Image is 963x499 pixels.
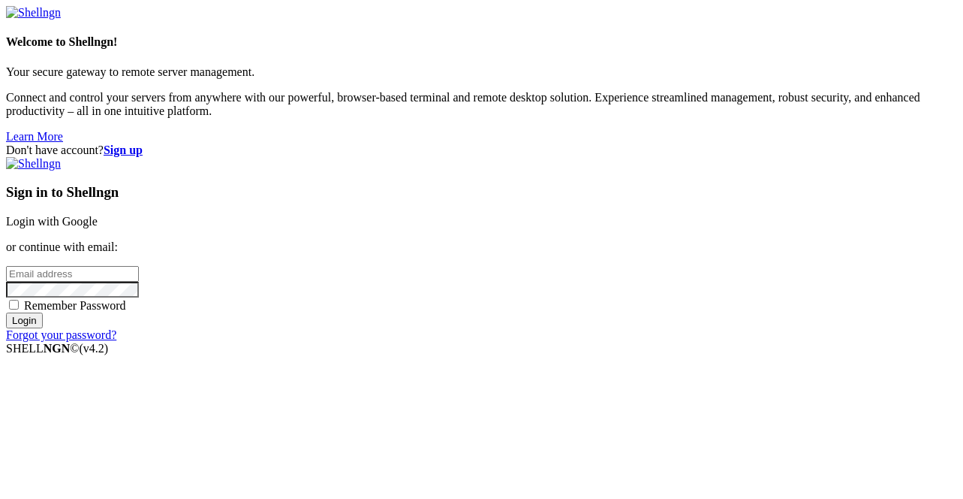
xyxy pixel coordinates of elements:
img: Shellngn [6,157,61,171]
p: Connect and control your servers from anywhere with our powerful, browser-based terminal and remo... [6,91,957,118]
a: Login with Google [6,215,98,228]
div: Don't have account? [6,144,957,157]
span: 4.2.0 [80,342,109,355]
img: Shellngn [6,6,61,20]
span: Remember Password [24,299,126,312]
a: Learn More [6,130,63,143]
a: Forgot your password? [6,328,116,341]
h4: Welcome to Shellngn! [6,35,957,49]
span: SHELL © [6,342,108,355]
input: Email address [6,266,139,282]
b: NGN [44,342,71,355]
input: Login [6,313,43,328]
p: Your secure gateway to remote server management. [6,65,957,79]
h3: Sign in to Shellngn [6,184,957,201]
input: Remember Password [9,300,19,310]
p: or continue with email: [6,240,957,254]
a: Sign up [104,144,143,156]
